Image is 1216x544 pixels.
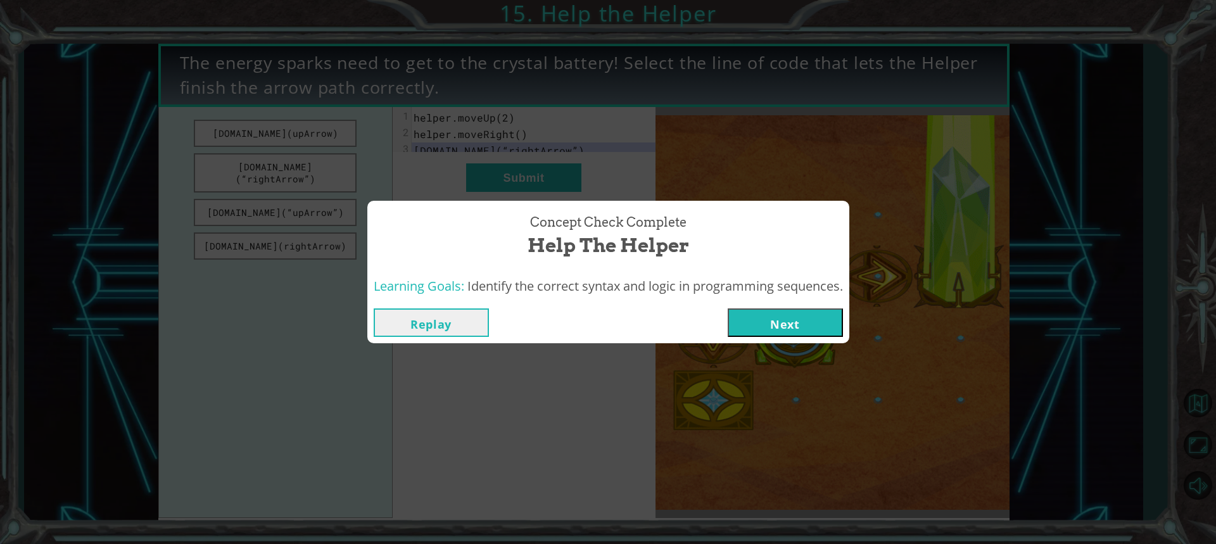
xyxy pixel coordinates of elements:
[728,308,843,337] button: Next
[528,232,689,259] span: Help the Helper
[374,277,464,294] span: Learning Goals:
[374,308,489,337] button: Replay
[467,277,843,294] span: Identify the correct syntax and logic in programming sequences.
[530,213,687,232] span: Concept Check Complete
